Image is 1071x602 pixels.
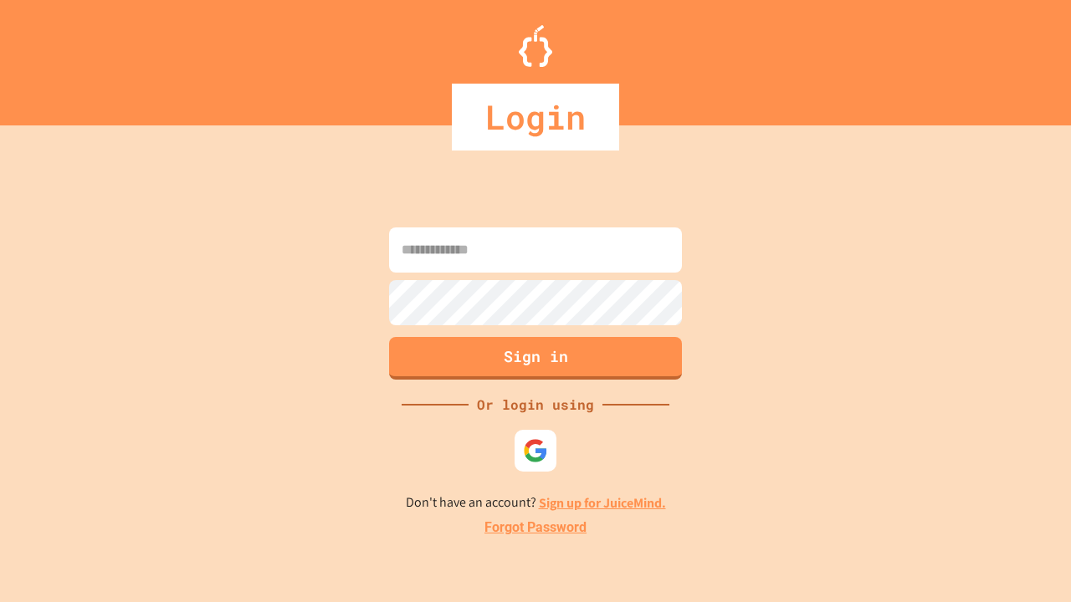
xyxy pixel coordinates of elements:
[523,438,548,463] img: google-icon.svg
[1001,535,1054,585] iframe: chat widget
[932,462,1054,533] iframe: chat widget
[469,395,602,415] div: Or login using
[452,84,619,150] div: Login
[484,518,587,538] a: Forgot Password
[519,25,552,67] img: Logo.svg
[389,337,682,380] button: Sign in
[539,494,666,512] a: Sign up for JuiceMind.
[406,492,666,513] p: Don't have an account?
